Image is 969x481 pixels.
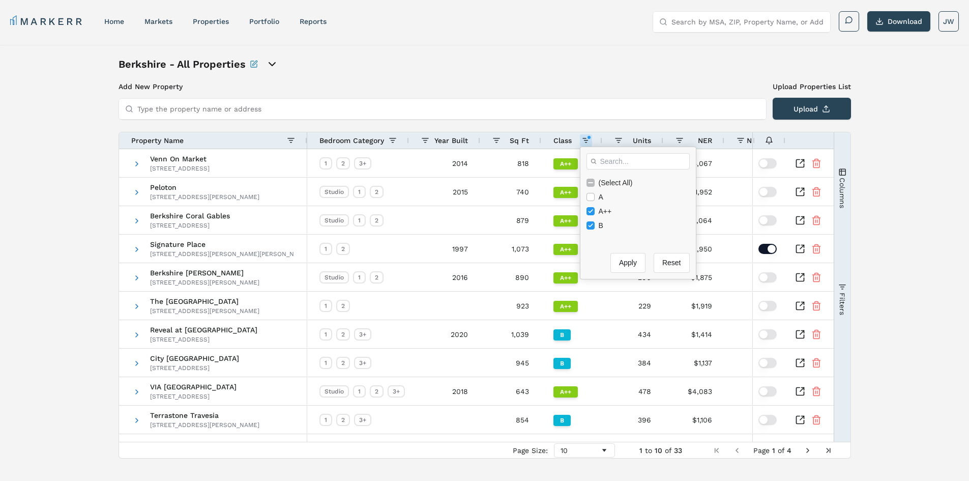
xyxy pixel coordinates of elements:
[795,329,805,339] a: Inspect Comparable
[409,377,480,405] div: 2018
[150,383,237,390] span: VIA [GEOGRAPHIC_DATA]
[733,446,741,455] div: Previous Page
[795,215,805,225] a: Inspect Comparable
[144,17,172,25] a: markets
[370,214,384,227] div: 2
[150,184,259,191] span: Peloton
[724,149,796,177] div: $6.19
[811,158,821,168] button: Remove Property From Portfolio
[599,193,692,201] div: A
[354,328,371,341] div: 3+
[811,415,821,425] button: Remove Property From Portfolio
[553,358,571,369] div: B
[150,355,239,362] span: City [GEOGRAPHIC_DATA]
[795,272,805,282] a: Inspect Comparable
[480,320,541,348] div: 1,039
[300,17,327,25] a: reports
[319,357,332,369] div: 1
[353,214,366,227] div: 1
[553,386,578,398] div: A++
[150,250,294,258] div: [STREET_ADDRESS][PERSON_NAME][PERSON_NAME]
[119,81,767,92] h3: Add New Property
[580,176,696,233] div: Filter List
[724,320,796,348] div: $1.36
[10,14,84,29] a: MARKERR
[150,155,210,162] span: Venn On Market
[353,385,366,398] div: 1
[553,272,578,284] div: A++
[602,377,663,405] div: 478
[553,301,578,312] div: A++
[319,243,332,255] div: 1
[150,221,230,230] div: [STREET_ADDRESS]
[811,329,821,339] button: Remove Property From Portfolio
[193,17,229,25] a: properties
[795,158,805,168] a: Inspect Comparable
[713,446,721,455] div: First Page
[663,377,724,405] div: $4,083
[480,178,541,206] div: 740
[599,179,692,187] div: (Select All)
[645,446,652,455] span: to
[150,307,259,315] div: [STREET_ADDRESS][PERSON_NAME]
[250,57,258,71] button: Rename this portfolio
[663,406,724,434] div: $1,106
[266,58,278,70] button: open portfolio options
[319,271,349,284] div: Studio
[795,386,805,397] a: Inspect Comparable
[354,157,371,169] div: 3+
[811,187,821,197] button: Remove Property From Portfolio
[943,16,954,26] span: JW
[724,235,796,263] div: $2.75
[480,377,541,405] div: 643
[150,212,230,219] span: Berkshire Coral Gables
[336,157,350,169] div: 2
[480,292,541,320] div: 923
[639,446,642,455] span: 1
[633,136,651,145] span: Units
[409,178,480,206] div: 2015
[674,446,682,455] span: 33
[370,271,384,284] div: 2
[671,12,824,32] input: Search by MSA, ZIP, Property Name, or Address
[336,357,350,369] div: 2
[553,187,578,198] div: A++
[249,17,279,25] a: Portfolio
[370,385,384,398] div: 2
[724,349,796,377] div: $1.20
[319,214,349,227] div: Studio
[602,349,663,377] div: 384
[480,263,541,291] div: 890
[150,193,259,201] div: [STREET_ADDRESS][PERSON_NAME]
[553,215,578,227] div: A++
[553,158,578,169] div: A++
[353,271,366,284] div: 1
[724,406,796,434] div: $1.30
[336,243,350,255] div: 2
[336,300,350,312] div: 2
[838,177,846,208] span: Columns
[778,446,784,455] span: of
[811,244,821,254] button: Remove Property From Portfolio
[150,421,259,429] div: [STREET_ADDRESS][PERSON_NAME]
[409,235,480,263] div: 1997
[811,386,821,397] button: Remove Property From Portfolio
[655,446,662,455] span: 10
[824,446,832,455] div: Last Page
[409,320,480,348] div: 2020
[602,406,663,434] div: 396
[319,186,349,198] div: Studio
[480,349,541,377] div: 945
[336,414,350,426] div: 2
[795,301,805,311] a: Inspect Comparable
[602,292,663,320] div: 229
[724,263,796,291] div: $2.11
[150,412,259,419] span: Terrastone Travesia
[553,415,571,426] div: B
[150,392,237,401] div: [STREET_ADDRESS]
[409,263,480,291] div: 2016
[150,164,210,173] div: [STREET_ADDRESS]
[150,298,259,305] span: The [GEOGRAPHIC_DATA]
[663,320,724,348] div: $1,414
[553,136,572,145] span: Class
